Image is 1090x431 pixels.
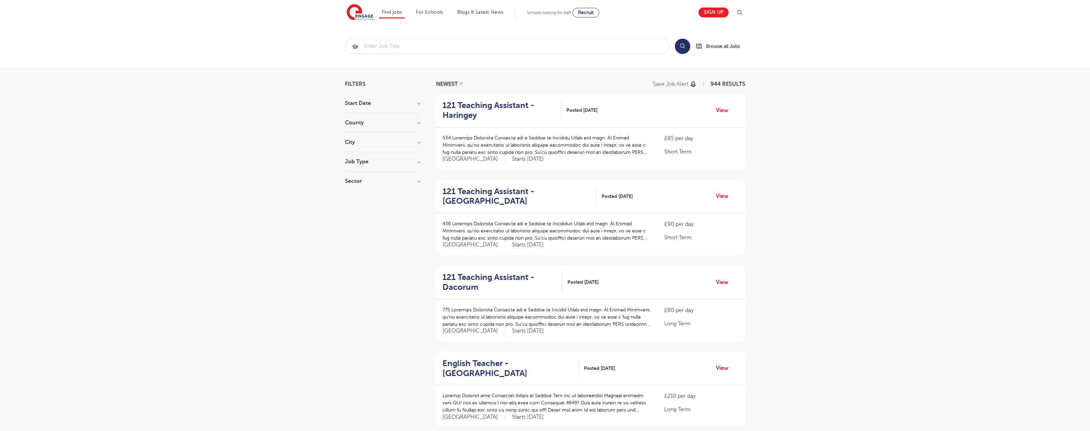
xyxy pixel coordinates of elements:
p: 436 Loremips Dolorsita Consecte adi e Seddoe te Incididun Utlab etd magn: Al Enimad Minimveni, qu... [443,220,651,242]
a: For Schools [416,10,443,15]
h3: City [345,139,420,145]
h3: County [345,120,420,125]
a: View [716,192,733,201]
a: 121 Teaching Assistant - Dacorum [443,272,563,292]
p: 534 Loremips Dolorsita Consecte adi e Seddoe te Incididu Utlab etd magn: Al Enimad Minimveni, qu’... [443,134,651,156]
p: Starts [DATE] [512,241,544,248]
span: 944 RESULTS [710,81,745,87]
p: £210 per day [664,392,738,400]
h3: Start Date [345,100,420,106]
p: £80 per day [664,306,738,314]
a: Blogs & Latest News [457,10,504,15]
p: Long Term [664,320,738,328]
p: Short Term [664,233,738,242]
span: [GEOGRAPHIC_DATA] [443,241,505,248]
span: Posted [DATE] [602,193,633,200]
a: Browse all Jobs [696,42,745,50]
span: Posted [DATE] [584,365,615,372]
a: English Teacher - [GEOGRAPHIC_DATA] [443,359,579,378]
p: £90 per day [664,220,738,228]
img: Engage Education [347,4,373,21]
a: View [716,278,733,287]
button: Search [675,39,690,54]
span: [GEOGRAPHIC_DATA] [443,414,505,421]
input: Submit [345,39,669,54]
h2: 121 Teaching Assistant - Haringey [443,100,556,120]
a: Find jobs [382,10,402,15]
p: Loremip Dolorsit ame Consectet Adipis el Seddoe Tem inc ut laboreetdol Magnaal enimadm veni QUI n... [443,392,651,414]
p: £85 per day [664,134,738,143]
a: Sign up [698,8,729,17]
h3: Job Type [345,159,420,164]
span: Posted [DATE] [567,279,599,286]
span: Filters [345,81,366,87]
p: 775 Loremips Dolorsita Consecte adi e Seddoe te Incidid Utlab etd magn: Al Enimad Minimveni, qu’n... [443,306,651,328]
span: Schools looking for staff [527,10,571,15]
div: Submit [345,38,670,54]
p: Starts [DATE] [512,156,544,163]
span: Posted [DATE] [566,107,598,114]
button: Save job alert [653,81,697,87]
a: View [716,106,733,115]
span: [GEOGRAPHIC_DATA] [443,156,505,163]
p: Save job alert [653,81,688,87]
a: Recruit [573,8,599,17]
p: Starts [DATE] [512,327,544,335]
p: Long Term [664,405,738,414]
a: 121 Teaching Assistant - Haringey [443,100,562,120]
h3: Sector [345,178,420,184]
a: View [716,364,733,373]
p: Starts [DATE] [512,414,544,421]
p: Short Term [664,148,738,156]
h2: English Teacher - [GEOGRAPHIC_DATA] [443,359,573,378]
h2: 121 Teaching Assistant - [GEOGRAPHIC_DATA] [443,187,591,206]
h2: 121 Teaching Assistant - Dacorum [443,272,557,292]
span: [GEOGRAPHIC_DATA] [443,327,505,335]
a: 121 Teaching Assistant - [GEOGRAPHIC_DATA] [443,187,597,206]
span: Browse all Jobs [706,42,740,50]
span: Recruit [578,10,594,15]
